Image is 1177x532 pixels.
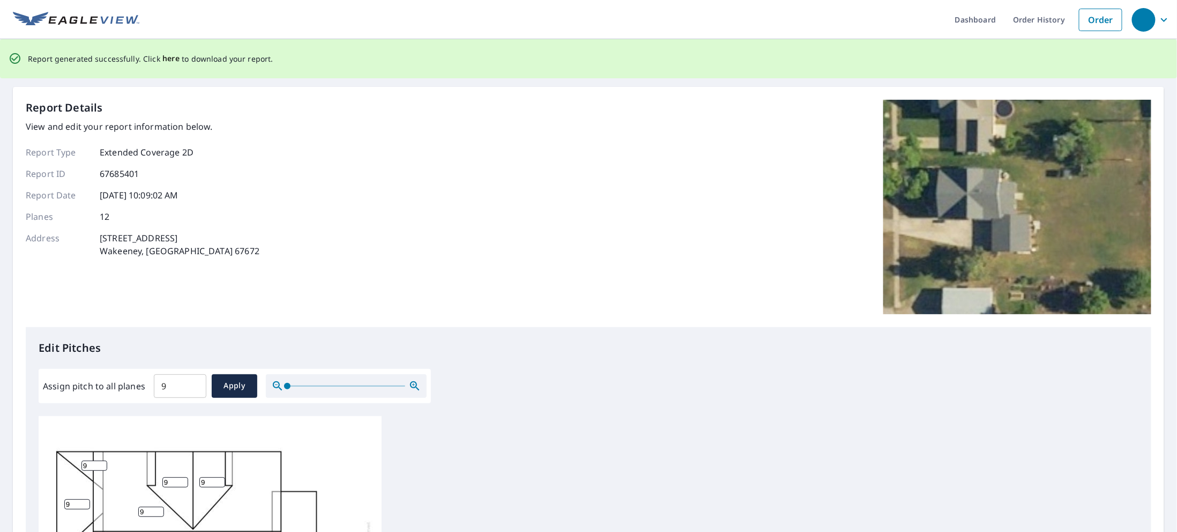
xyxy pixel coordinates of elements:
p: 12 [100,210,109,223]
p: [STREET_ADDRESS] Wakeeney, [GEOGRAPHIC_DATA] 67672 [100,232,259,257]
p: Planes [26,210,90,223]
span: Apply [220,379,249,393]
input: 00.0 [154,371,206,401]
img: Top image [883,100,1151,314]
p: Report ID [26,167,90,180]
p: Report generated successfully. Click to download your report. [28,52,273,65]
button: Apply [212,374,257,398]
p: Extended Coverage 2D [100,146,193,159]
p: [DATE] 10:09:02 AM [100,189,178,202]
p: Report Type [26,146,90,159]
label: Assign pitch to all planes [43,380,145,393]
p: Report Date [26,189,90,202]
p: Report Details [26,100,103,116]
img: EV Logo [13,12,139,28]
p: Edit Pitches [39,340,1138,356]
p: Address [26,232,90,257]
p: View and edit your report information below. [26,120,259,133]
button: here [162,52,180,65]
a: Order [1079,9,1122,31]
p: 67685401 [100,167,139,180]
